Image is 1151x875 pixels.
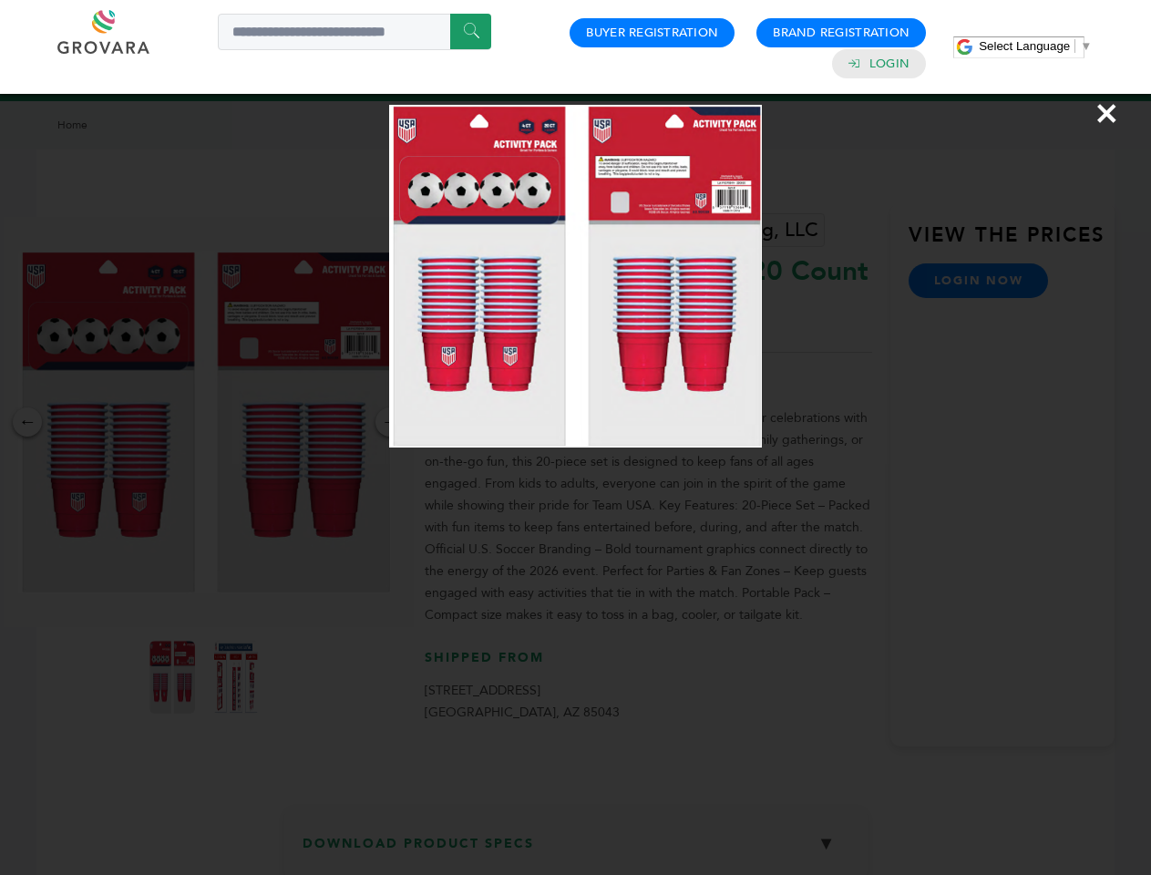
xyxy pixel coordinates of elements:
[389,105,762,448] img: Image Preview
[869,56,909,72] a: Login
[979,39,1092,53] a: Select Language​
[773,25,909,41] a: Brand Registration
[218,14,491,50] input: Search a product or brand...
[1094,87,1119,139] span: ×
[1074,39,1075,53] span: ​
[1080,39,1092,53] span: ▼
[586,25,718,41] a: Buyer Registration
[979,39,1070,53] span: Select Language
